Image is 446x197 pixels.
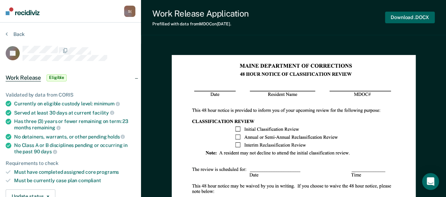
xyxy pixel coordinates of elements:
img: Recidiviz [6,7,39,15]
div: No detainers, warrants, or other pending [14,134,135,140]
div: Open Intercom Messenger [422,173,439,190]
span: holds [108,134,125,140]
div: Work Release Application [152,8,249,19]
span: days [41,149,57,154]
div: Must have completed assigned core [14,169,135,175]
div: Must be currently case plan [14,178,135,184]
div: Currently on eligible custody level: [14,100,135,107]
span: Eligible [47,74,67,81]
div: Has three (3) years or fewer remaining on term: 23 months [14,118,135,130]
button: Back [6,31,25,37]
div: Requirements to check [6,160,135,166]
span: Work Release [6,74,41,81]
span: programs [97,169,119,175]
span: minimum [94,101,120,106]
div: S ( [124,6,135,17]
div: Served at least 30 days at current [14,110,135,116]
span: compliant [78,178,101,183]
button: S( [124,6,135,17]
div: No Class A or B disciplines pending or occurring in the past 90 [14,142,135,154]
span: facility [92,110,114,116]
div: Validated by data from CORIS [6,92,135,98]
button: Download .DOCX [385,12,435,23]
span: remaining [32,125,61,130]
div: Prefilled with data from MDOC on [DATE] . [152,21,249,26]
